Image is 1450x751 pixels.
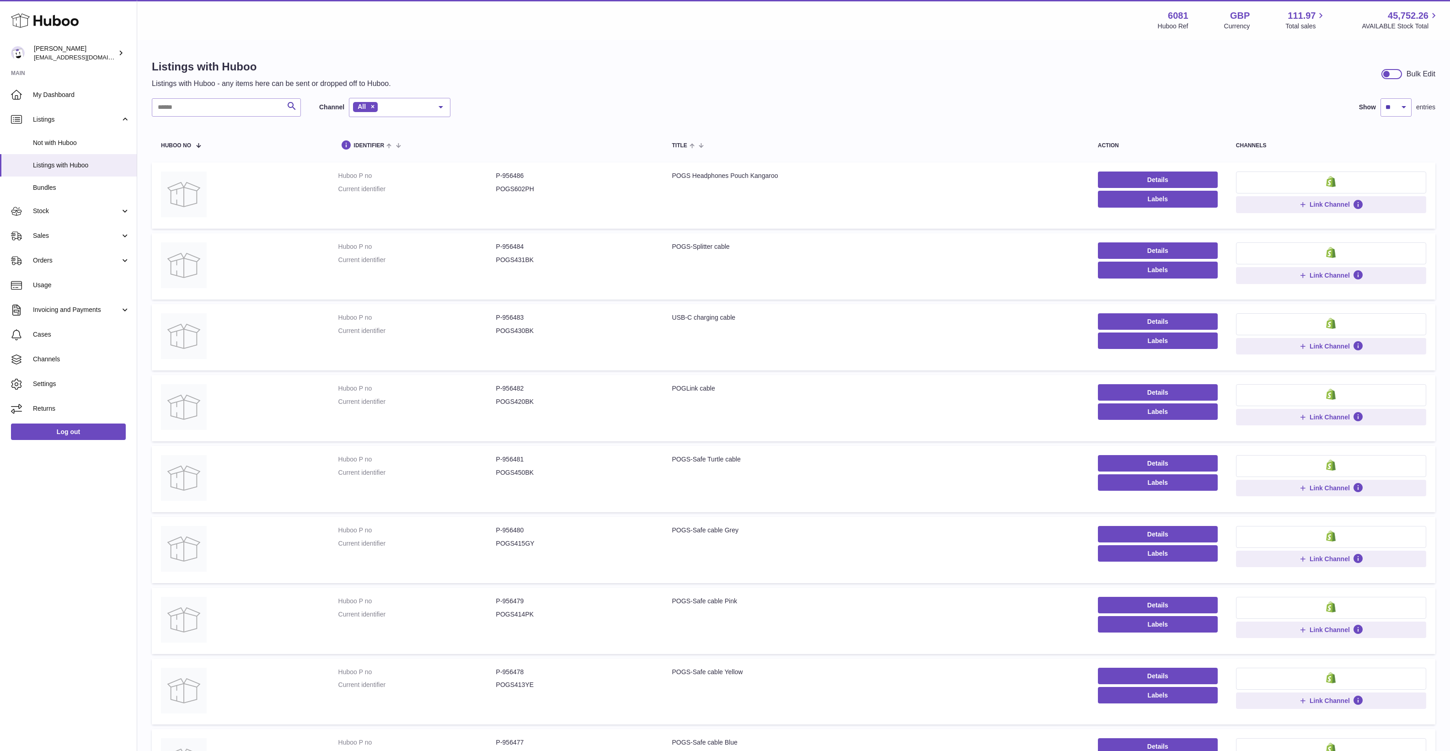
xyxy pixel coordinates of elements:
button: Link Channel [1236,196,1426,213]
dd: P-956477 [496,738,654,747]
dd: POGS420BK [496,397,654,406]
a: Details [1098,384,1218,401]
div: action [1098,143,1218,149]
div: POGLink cable [672,384,1080,393]
img: shopify-small.png [1326,460,1336,471]
dd: P-956478 [496,668,654,676]
dt: Current identifier [338,610,496,619]
dt: Current identifier [338,185,496,193]
button: Link Channel [1236,267,1426,284]
dt: Current identifier [338,397,496,406]
img: shopify-small.png [1326,531,1336,542]
dd: P-956483 [496,313,654,322]
span: Channels [33,355,130,364]
span: Settings [33,380,130,388]
button: Link Channel [1236,692,1426,709]
dd: POGS602PH [496,185,654,193]
span: Cases [33,330,130,339]
span: [EMAIL_ADDRESS][DOMAIN_NAME] [34,54,134,61]
span: Invoicing and Payments [33,306,120,314]
button: Labels [1098,333,1218,349]
img: POGS Headphones Pouch Kangaroo [161,172,207,217]
img: POGS-Splitter cable [161,242,207,288]
img: shopify-small.png [1326,247,1336,258]
dt: Current identifier [338,468,496,477]
div: POGS-Safe cable Yellow [672,668,1080,676]
span: Not with Huboo [33,139,130,147]
dd: P-956481 [496,455,654,464]
span: Link Channel [1310,342,1350,350]
p: Listings with Huboo - any items here can be sent or dropped off to Huboo. [152,79,391,89]
span: Link Channel [1310,200,1350,209]
img: POGLink cable [161,384,207,430]
dd: POGS431BK [496,256,654,264]
button: Labels [1098,262,1218,278]
div: Bulk Edit [1407,69,1435,79]
dt: Current identifier [338,681,496,689]
div: [PERSON_NAME] [34,44,116,62]
button: Link Channel [1236,338,1426,354]
label: Show [1359,103,1376,112]
button: Labels [1098,687,1218,703]
dt: Current identifier [338,256,496,264]
span: Link Channel [1310,484,1350,492]
dd: POGS414PK [496,610,654,619]
label: Channel [319,103,344,112]
img: POGS-Safe cable Pink [161,597,207,643]
span: Bundles [33,183,130,192]
dt: Huboo P no [338,455,496,464]
button: Link Channel [1236,551,1426,567]
span: Listings [33,115,120,124]
span: Orders [33,256,120,265]
dt: Huboo P no [338,738,496,747]
h1: Listings with Huboo [152,59,391,74]
dd: P-956479 [496,597,654,606]
span: Sales [33,231,120,240]
dd: P-956486 [496,172,654,180]
span: Link Channel [1310,413,1350,421]
span: Listings with Huboo [33,161,130,170]
a: 45,752.26 AVAILABLE Stock Total [1362,10,1439,31]
dd: POGS413YE [496,681,654,689]
dt: Huboo P no [338,172,496,180]
a: Log out [11,424,126,440]
strong: 6081 [1168,10,1188,22]
img: shopify-small.png [1326,176,1336,187]
img: USB-C charging cable [161,313,207,359]
div: USB-C charging cable [672,313,1080,322]
button: Labels [1098,191,1218,207]
img: shopify-small.png [1326,318,1336,329]
span: AVAILABLE Stock Total [1362,22,1439,31]
a: Details [1098,172,1218,188]
dd: P-956482 [496,384,654,393]
button: Labels [1098,616,1218,633]
a: Details [1098,455,1218,472]
dt: Current identifier [338,327,496,335]
span: entries [1416,103,1435,112]
span: My Dashboard [33,91,130,99]
a: Details [1098,313,1218,330]
button: Link Channel [1236,622,1426,638]
dt: Huboo P no [338,597,496,606]
div: Huboo Ref [1158,22,1188,31]
img: POGS-Safe Turtle cable [161,455,207,501]
span: Link Channel [1310,555,1350,563]
span: Link Channel [1310,697,1350,705]
dt: Huboo P no [338,526,496,535]
dd: P-956480 [496,526,654,535]
div: POGS-Splitter cable [672,242,1080,251]
div: POGS-Safe Turtle cable [672,455,1080,464]
span: Stock [33,207,120,215]
img: shopify-small.png [1326,389,1336,400]
dd: POGS450BK [496,468,654,477]
a: Details [1098,242,1218,259]
strong: GBP [1230,10,1250,22]
span: Link Channel [1310,626,1350,634]
img: internalAdmin-6081@internal.huboo.com [11,46,25,60]
div: channels [1236,143,1426,149]
img: shopify-small.png [1326,601,1336,612]
span: 45,752.26 [1388,10,1429,22]
span: identifier [354,143,385,149]
a: Details [1098,668,1218,684]
span: Total sales [1285,22,1326,31]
